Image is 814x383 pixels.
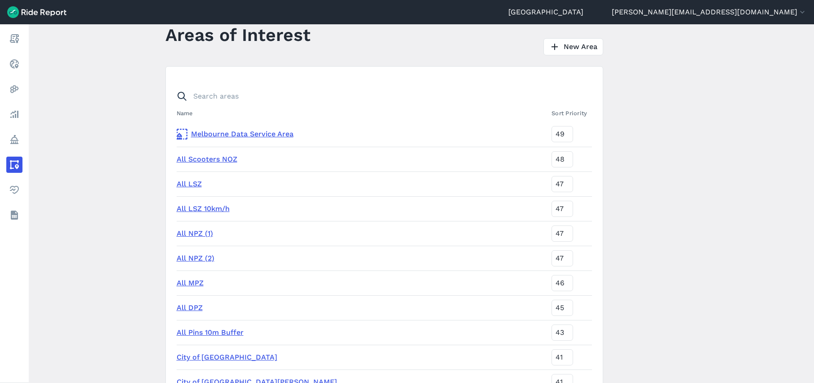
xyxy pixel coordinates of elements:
[177,204,230,213] a: All LSZ 10km/h
[177,353,277,361] a: City of [GEOGRAPHIC_DATA]
[177,180,202,188] a: All LSZ
[177,303,203,312] a: All DPZ
[7,6,67,18] img: Ride Report
[6,131,22,148] a: Policy
[6,31,22,47] a: Report
[6,106,22,122] a: Analyze
[177,155,237,163] a: All Scooters NOZ
[612,7,807,18] button: [PERSON_NAME][EMAIL_ADDRESS][DOMAIN_NAME]
[165,23,311,47] h1: Areas of Interest
[177,229,213,238] a: All NPZ (1)
[6,81,22,97] a: Heatmaps
[6,207,22,223] a: Datasets
[177,254,214,262] a: All NPZ (2)
[177,279,204,287] a: All MPZ
[6,56,22,72] a: Realtime
[177,129,545,140] a: Melbourne Data Service Area
[177,104,548,122] th: Name
[508,7,583,18] a: [GEOGRAPHIC_DATA]
[177,328,244,337] a: All Pins 10m Buffer
[6,157,22,173] a: Areas
[171,88,587,104] input: Search areas
[543,38,603,55] a: New Area
[548,104,592,122] th: Sort Priority
[6,182,22,198] a: Health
